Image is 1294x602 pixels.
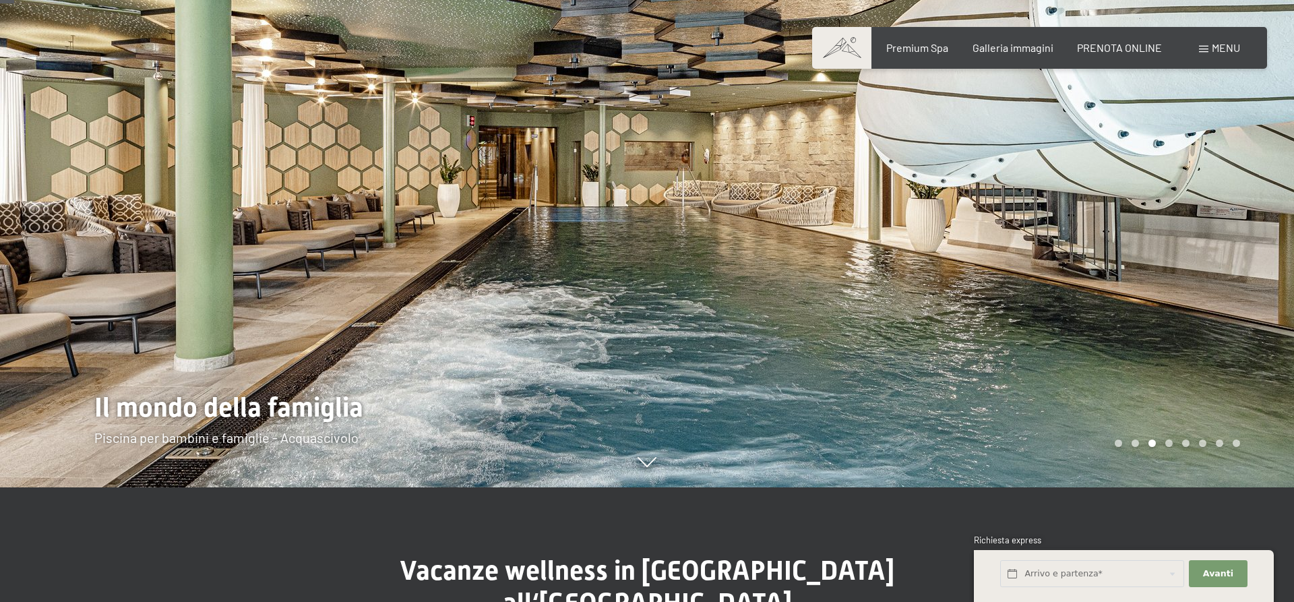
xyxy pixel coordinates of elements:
[1110,440,1240,447] div: Carousel Pagination
[1115,440,1122,447] div: Carousel Page 1
[1203,568,1233,580] span: Avanti
[973,41,1053,54] a: Galleria immagini
[1165,440,1173,447] div: Carousel Page 4
[1233,440,1240,447] div: Carousel Page 8
[1189,560,1247,588] button: Avanti
[886,41,948,54] a: Premium Spa
[1199,440,1206,447] div: Carousel Page 6
[1077,41,1162,54] a: PRENOTA ONLINE
[1132,440,1139,447] div: Carousel Page 2
[974,535,1041,545] span: Richiesta express
[1212,41,1240,54] span: Menu
[1148,440,1156,447] div: Carousel Page 3 (Current Slide)
[1182,440,1190,447] div: Carousel Page 5
[1216,440,1223,447] div: Carousel Page 7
